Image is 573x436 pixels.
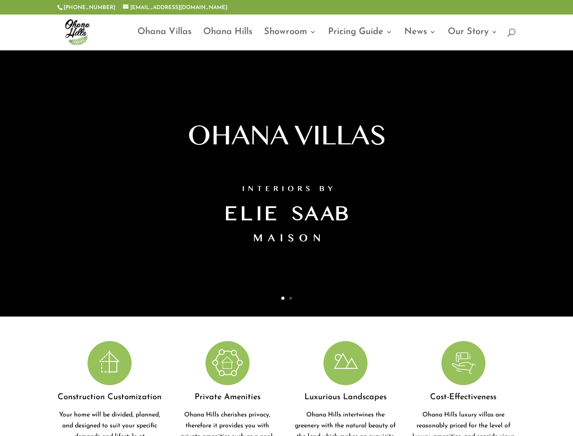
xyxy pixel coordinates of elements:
[404,29,436,50] a: News
[59,14,95,50] img: ohana-hills
[57,390,162,410] h4: Construction Customization
[123,5,227,10] a: [EMAIL_ADDRESS][DOMAIN_NAME]
[293,390,397,410] h4: Luxurious Landscapes
[137,29,191,50] a: Ohana Villas
[64,5,115,10] a: [PHONE_NUMBER]
[203,29,252,50] a: Ohana Hills
[289,297,292,300] a: 2
[411,390,515,410] h4: Cost-Effectiveness
[264,29,316,50] a: Showroom
[281,297,284,300] a: 1
[328,29,392,50] a: Pricing Guide
[175,390,279,410] h4: Private Amenities
[448,29,498,50] a: Our Story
